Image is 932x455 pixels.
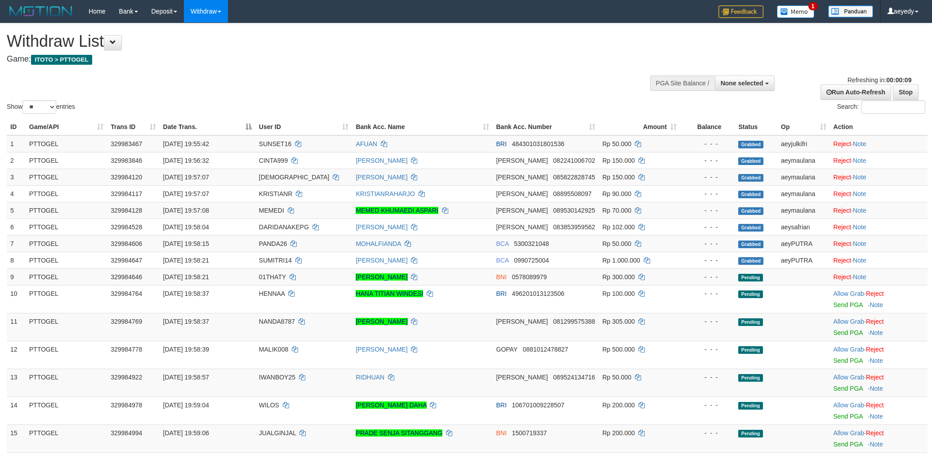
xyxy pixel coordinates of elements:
td: aeymaulana [777,152,830,169]
span: WILOS [259,401,279,409]
a: [PERSON_NAME] [356,273,407,281]
span: Grabbed [738,257,763,265]
span: [DATE] 19:57:08 [163,207,209,214]
span: [PERSON_NAME] [496,318,548,325]
div: - - - [684,373,731,382]
a: Send PGA [834,301,863,308]
span: Copy 085822828745 to clipboard [553,174,595,181]
a: [PERSON_NAME] [356,157,407,164]
span: [DEMOGRAPHIC_DATA] [259,174,330,181]
span: BRI [496,290,507,297]
div: - - - [684,156,731,165]
span: KRISTIANR [259,190,293,197]
div: - - - [684,401,731,410]
a: Note [853,273,866,281]
span: Copy 082241006702 to clipboard [553,157,595,164]
span: None selected [721,80,763,87]
span: 329984764 [111,290,142,297]
a: [PERSON_NAME] [356,346,407,353]
td: PTTOGEL [26,135,107,152]
a: [PERSON_NAME] [356,257,407,264]
td: · [830,341,928,369]
span: Pending [738,374,763,382]
a: Note [853,223,866,231]
span: Copy 0578089979 to clipboard [512,273,547,281]
td: aeymaulana [777,202,830,219]
span: · [834,318,866,325]
h4: Game: [7,55,612,64]
td: · [830,252,928,268]
td: · [830,369,928,397]
span: BNI [496,273,507,281]
a: Reject [866,346,884,353]
span: [DATE] 19:58:39 [163,346,209,353]
span: Rp 50.000 [602,140,632,147]
span: Copy 484301031801536 to clipboard [512,140,565,147]
span: Rp 500.000 [602,346,635,353]
label: Show entries [7,100,75,114]
span: Rp 50.000 [602,374,632,381]
td: PTTOGEL [26,424,107,452]
th: Balance [680,119,735,135]
span: 329984778 [111,346,142,353]
span: 329984606 [111,240,142,247]
a: Allow Grab [834,346,864,353]
td: · [830,397,928,424]
span: Rp 150.000 [602,157,635,164]
div: - - - [684,173,731,182]
a: Note [870,329,883,336]
td: 2 [7,152,26,169]
th: Game/API: activate to sort column ascending [26,119,107,135]
div: - - - [684,256,731,265]
span: Grabbed [738,157,763,165]
td: PTTOGEL [26,202,107,219]
span: Refreshing in: [847,76,911,84]
a: Run Auto-Refresh [821,85,891,100]
td: · [830,169,928,185]
span: 329983467 [111,140,142,147]
span: Rp 150.000 [602,174,635,181]
span: HENNAA [259,290,285,297]
span: [PERSON_NAME] [496,374,548,381]
span: NANDA8787 [259,318,295,325]
td: · [830,202,928,219]
td: 4 [7,185,26,202]
div: - - - [684,189,731,198]
td: PTTOGEL [26,341,107,369]
a: Reject [834,257,852,264]
th: Amount: activate to sort column ascending [599,119,680,135]
td: PTTOGEL [26,235,107,252]
span: Pending [738,346,763,354]
span: [PERSON_NAME] [496,157,548,164]
span: Rp 100.000 [602,290,635,297]
span: [DATE] 19:58:37 [163,290,209,297]
th: ID [7,119,26,135]
td: 11 [7,313,26,341]
a: Note [870,301,883,308]
div: - - - [684,345,731,354]
span: [PERSON_NAME] [496,190,548,197]
div: - - - [684,139,731,148]
span: DARIDANAKEPG [259,223,309,231]
a: Note [853,174,866,181]
span: MEMEDI [259,207,284,214]
span: Rp 200.000 [602,401,635,409]
a: Reject [834,140,852,147]
td: aeyPUTRA [777,252,830,268]
a: HANA TITIAN WINDESI [356,290,423,297]
a: Send PGA [834,441,863,448]
span: SUNSET16 [259,140,291,147]
span: · [834,429,866,437]
span: Rp 200.000 [602,429,635,437]
span: 1 [808,2,818,10]
td: 9 [7,268,26,285]
a: Reject [834,174,852,181]
a: KRISTIANRAHARJO [356,190,415,197]
td: PTTOGEL [26,152,107,169]
a: [PERSON_NAME] DAHA [356,401,426,409]
span: GOPAY [496,346,517,353]
span: 329984994 [111,429,142,437]
td: 15 [7,424,26,452]
td: 14 [7,397,26,424]
a: Send PGA [834,385,863,392]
